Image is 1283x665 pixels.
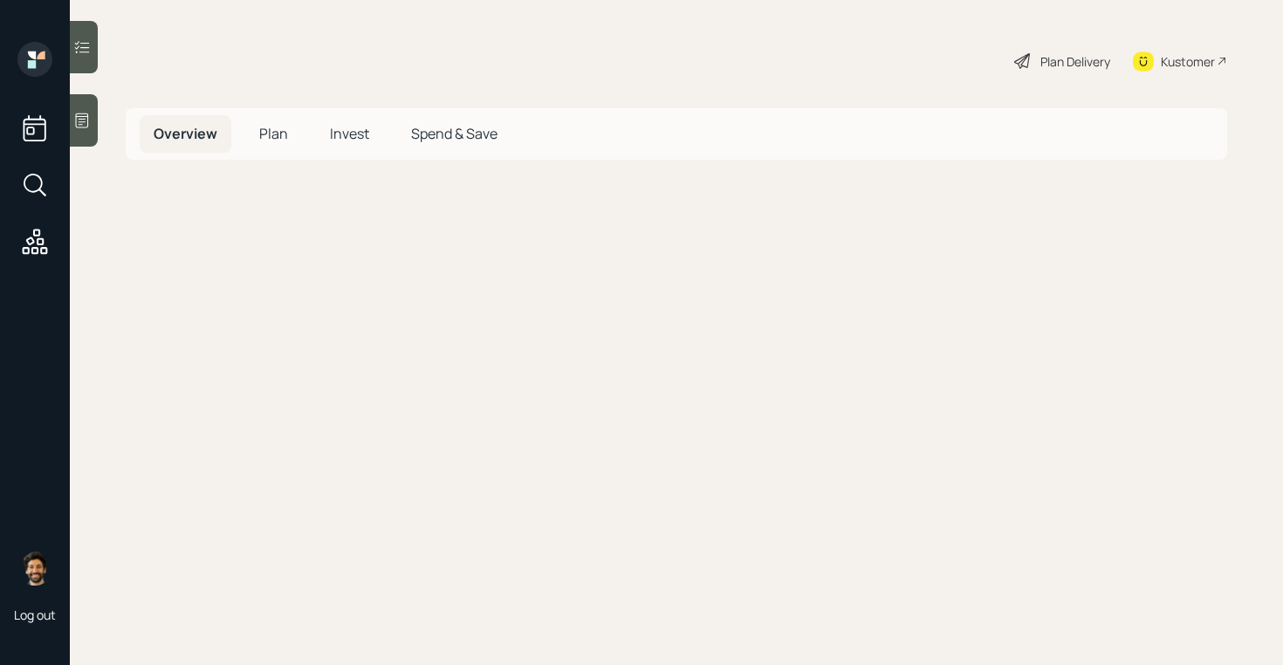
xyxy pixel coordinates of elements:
[259,124,288,143] span: Plan
[411,124,497,143] span: Spend & Save
[330,124,369,143] span: Invest
[154,124,217,143] span: Overview
[1161,52,1215,71] div: Kustomer
[14,607,56,623] div: Log out
[1040,52,1110,71] div: Plan Delivery
[17,551,52,586] img: eric-schwartz-headshot.png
